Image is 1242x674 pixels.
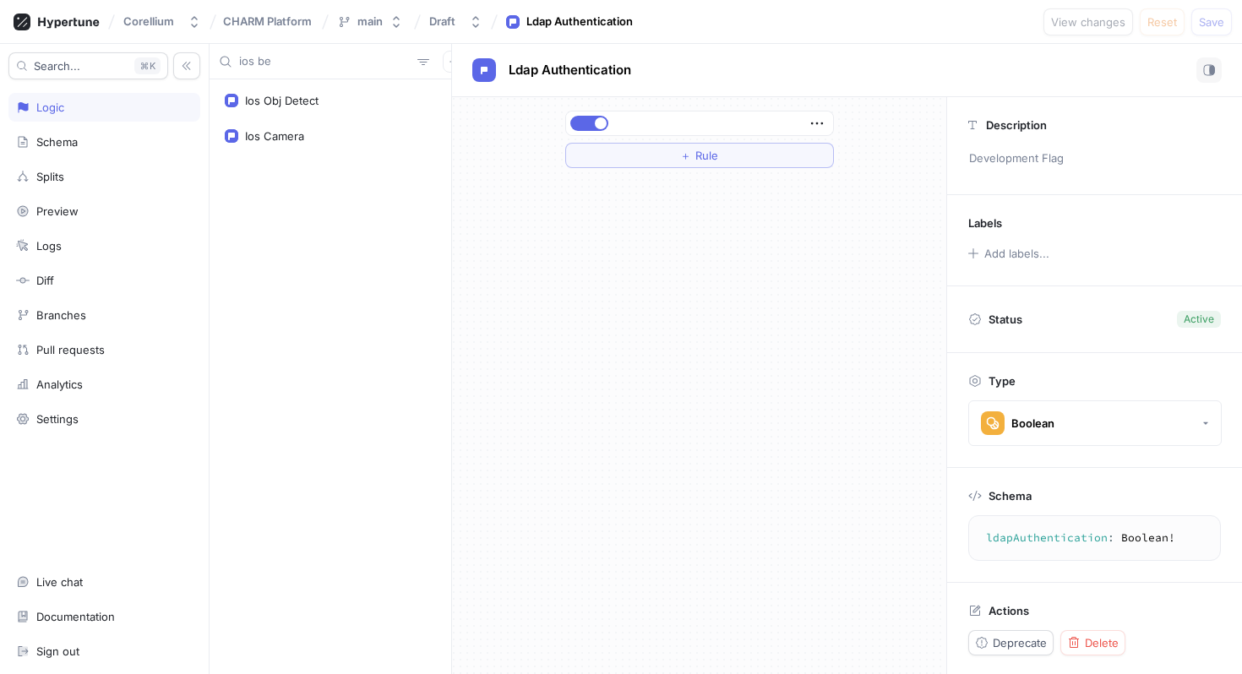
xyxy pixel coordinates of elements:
p: Development Flag [961,144,1228,173]
div: Live chat [36,575,83,589]
div: Sign out [36,644,79,658]
div: Schema [36,135,78,149]
p: Actions [989,604,1029,617]
span: Delete [1085,638,1119,648]
div: Draft [429,14,455,29]
button: Corellium [117,8,208,35]
div: Active [1184,312,1214,327]
p: Type [989,374,1016,388]
div: Logic [36,101,64,114]
div: Boolean [1011,416,1054,431]
div: main [357,14,383,29]
p: Status [989,307,1022,331]
p: Labels [968,216,1002,230]
div: Branches [36,308,86,322]
div: Corellium [123,14,174,29]
span: Rule [695,150,718,160]
button: Add labels... [962,242,1054,264]
button: Save [1191,8,1232,35]
span: Ldap Authentication [509,63,631,77]
div: Settings [36,412,79,426]
div: Ios Camera [245,129,304,143]
textarea: ldapAuthentication: Boolean! [976,523,1213,553]
button: Boolean [968,400,1222,446]
div: Ios Obj Detect [245,94,319,107]
div: Pull requests [36,343,105,356]
button: Draft [422,8,489,35]
button: Search...K [8,52,168,79]
div: Documentation [36,610,115,623]
button: Delete [1060,630,1125,655]
span: Deprecate [993,638,1047,648]
div: Diff [36,274,54,287]
button: Deprecate [968,630,1054,655]
span: View changes [1051,17,1125,27]
div: Analytics [36,378,83,391]
div: K [134,57,161,74]
span: ＋ [680,150,691,160]
span: Reset [1147,17,1177,27]
button: main [330,8,410,35]
a: Documentation [8,602,200,631]
div: Splits [36,170,64,183]
button: ＋Rule [565,143,834,168]
p: Schema [989,489,1032,503]
p: Description [986,118,1047,132]
input: Search... [239,53,411,70]
span: CHARM Platform [223,15,312,27]
span: Search... [34,61,80,71]
button: View changes [1043,8,1133,35]
div: Logs [36,239,62,253]
div: Add labels... [984,248,1049,259]
button: Reset [1140,8,1185,35]
div: Preview [36,204,79,218]
div: Ldap Authentication [526,14,633,30]
span: Save [1199,17,1224,27]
